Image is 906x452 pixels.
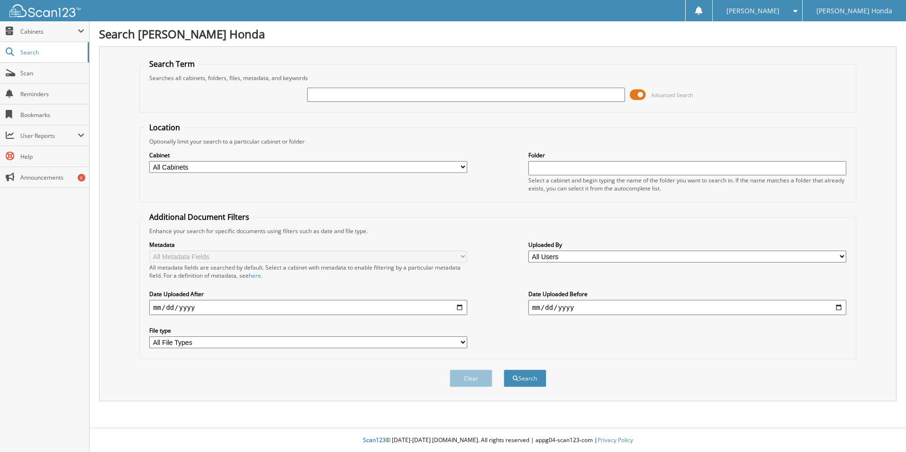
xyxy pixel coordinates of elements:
[90,429,906,452] div: © [DATE]-[DATE] [DOMAIN_NAME]. All rights reserved | appg04-scan123-com |
[528,290,846,298] label: Date Uploaded Before
[504,370,546,387] button: Search
[145,122,185,133] legend: Location
[99,26,897,42] h1: Search [PERSON_NAME] Honda
[20,132,78,140] span: User Reports
[78,174,85,181] div: 6
[149,300,467,315] input: start
[149,290,467,298] label: Date Uploaded After
[145,227,851,235] div: Enhance your search for specific documents using filters such as date and file type.
[145,59,199,69] legend: Search Term
[249,271,261,280] a: here
[145,212,254,222] legend: Additional Document Filters
[726,8,779,14] span: [PERSON_NAME]
[598,436,633,444] a: Privacy Policy
[20,27,78,36] span: Cabinets
[528,151,846,159] label: Folder
[859,407,906,452] iframe: Chat Widget
[20,153,84,161] span: Help
[9,4,81,17] img: scan123-logo-white.svg
[20,69,84,77] span: Scan
[149,151,467,159] label: Cabinet
[20,111,84,119] span: Bookmarks
[149,263,467,280] div: All metadata fields are searched by default. Select a cabinet with metadata to enable filtering b...
[20,48,83,56] span: Search
[450,370,492,387] button: Clear
[149,241,467,249] label: Metadata
[816,8,892,14] span: [PERSON_NAME] Honda
[363,436,386,444] span: Scan123
[20,90,84,98] span: Reminders
[651,91,693,99] span: Advanced Search
[528,176,846,192] div: Select a cabinet and begin typing the name of the folder you want to search in. If the name match...
[20,173,84,181] span: Announcements
[528,241,846,249] label: Uploaded By
[145,137,851,145] div: Optionally limit your search to a particular cabinet or folder
[528,300,846,315] input: end
[145,74,851,82] div: Searches all cabinets, folders, files, metadata, and keywords
[149,326,467,334] label: File type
